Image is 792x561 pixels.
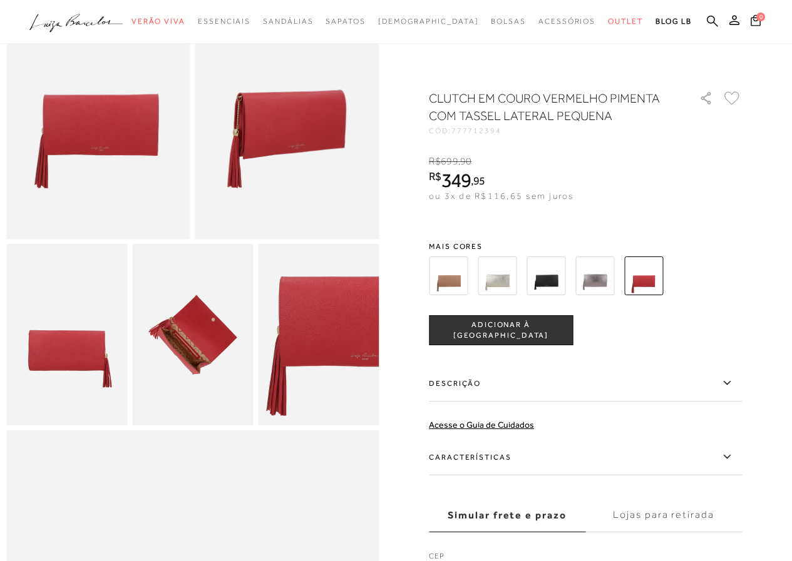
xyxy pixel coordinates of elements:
div: CÓD: [429,127,679,134]
label: Características [429,439,742,475]
span: Essenciais [198,17,250,26]
a: BLOG LB [656,10,692,33]
span: Sandálias [263,17,313,26]
span: Bolsas [491,17,526,26]
i: , [458,156,472,167]
span: BLOG LB [656,17,692,26]
a: noSubCategoriesText [263,10,313,33]
img: image [132,244,253,425]
a: noSubCategoriesText [491,10,526,33]
img: CLUTCH EM COURO DOURADO COM TASSEL LATERAL PEQUENA [478,256,517,295]
i: R$ [429,171,441,182]
span: 349 [441,169,471,191]
img: CLUTCH EM COURO PRETO COM TASSEL LATERAL PEQUENA [527,256,565,295]
button: ADICIONAR À [GEOGRAPHIC_DATA] [429,315,573,345]
img: image [6,244,127,425]
img: image [258,244,379,425]
span: Sapatos [326,17,365,26]
span: [DEMOGRAPHIC_DATA] [378,17,479,26]
span: Outlet [608,17,643,26]
label: Lojas para retirada [585,498,742,532]
span: 0 [756,13,765,21]
a: noSubCategoriesText [608,10,643,33]
span: 699 [441,156,458,167]
img: CLUTCH EM COURO BEGE COM TASSEL LATERAL PEQUENA [429,256,468,295]
span: Mais cores [429,243,742,250]
label: Descrição [429,365,742,402]
a: Acesse o Guia de Cuidados [429,420,534,430]
span: Verão Viva [131,17,185,26]
a: noSubCategoriesText [378,10,479,33]
span: ou 3x de R$116,65 sem juros [429,191,573,201]
label: Simular frete e prazo [429,498,585,532]
button: 0 [747,14,764,31]
span: 95 [473,174,485,187]
i: R$ [429,156,441,167]
h1: CLUTCH EM COURO VERMELHO PIMENTA COM TASSEL LATERAL PEQUENA [429,89,664,124]
span: ADICIONAR À [GEOGRAPHIC_DATA] [429,320,572,341]
a: noSubCategoriesText [131,10,185,33]
span: 777712394 [451,126,501,135]
img: CLUTCH EM COURO VERMELHO PIMENTA COM TASSEL LATERAL PEQUENA [624,256,663,295]
a: noSubCategoriesText [538,10,595,33]
i: , [471,175,485,186]
a: noSubCategoriesText [198,10,250,33]
span: Acessórios [538,17,595,26]
a: noSubCategoriesText [326,10,365,33]
span: 90 [460,156,471,167]
img: CLUTCH EM COURO TITÂNIO COM TASSEL LATERAL PEQUENA [575,256,614,295]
